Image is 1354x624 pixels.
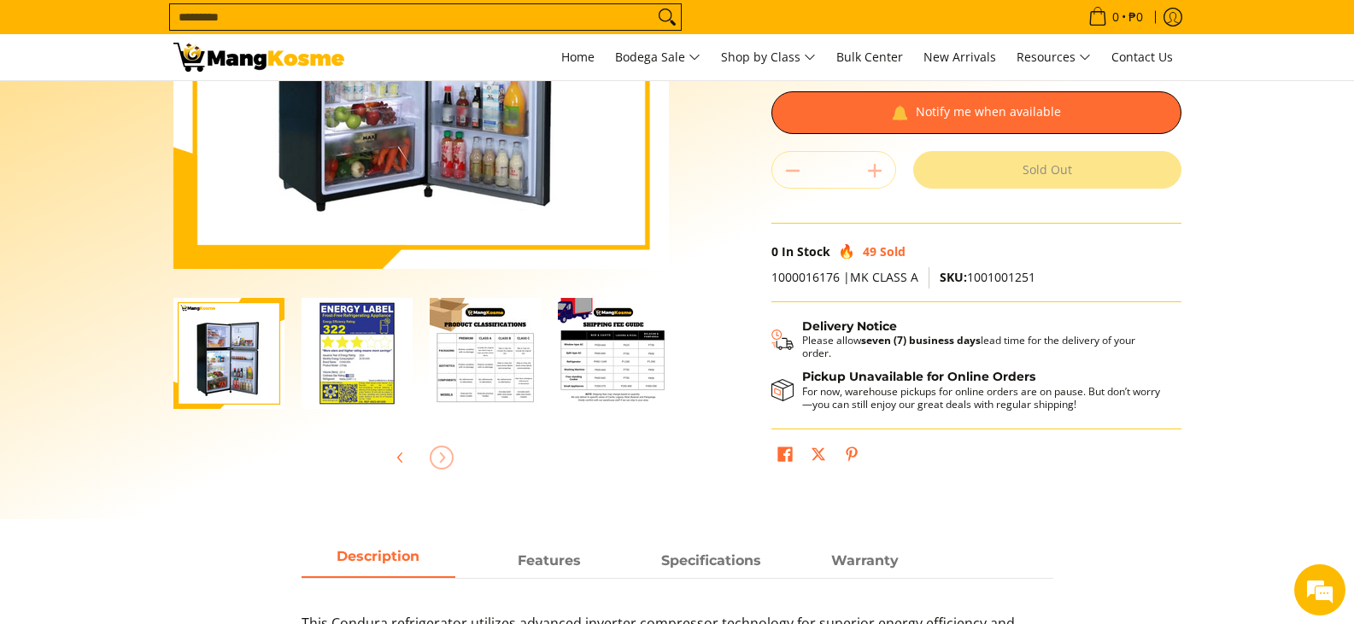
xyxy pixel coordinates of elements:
[1103,34,1181,80] a: Contact Us
[1083,8,1148,26] span: •
[940,269,967,285] span: SKU:
[280,9,321,50] div: Minimize live chat window
[615,47,700,68] span: Bodega Sale
[771,319,1164,360] button: Shipping & Delivery
[472,545,626,578] a: Description 1
[302,298,413,409] img: Condura 8.2 Cu.Ft. No Frost, Top Freezer Inverter Refrigerator, Midnight Slate Gray CTF88i (Class...
[880,243,906,260] span: Sold
[863,243,876,260] span: 49
[831,552,899,569] strong: Warranty
[382,439,419,476] button: Previous
[607,34,709,80] a: Bodega Sale
[840,442,864,471] a: Pin on Pinterest
[1110,11,1122,23] span: 0
[940,269,1035,285] span: 1001001251
[661,552,761,569] strong: Specifications
[635,545,788,578] a: Description 2
[802,385,1164,411] p: For now, warehouse pickups for online orders are on pause. But don’t worry—you can still enjoy ou...
[721,47,816,68] span: Shop by Class
[173,298,284,409] img: Condura 8.2 Cu.Ft. No Frost, Top Freezer Inverter Refrigerator, Midnight Slate Gray CTF88i (Class...
[915,34,1005,80] a: New Arrivals
[89,96,287,118] div: Chat with us now
[923,49,996,65] span: New Arrivals
[836,49,903,65] span: Bulk Center
[802,369,1035,384] strong: Pickup Unavailable for Online Orders
[302,545,455,578] a: Description
[802,318,897,334] strong: Delivery Notice
[430,298,541,409] img: Condura 8.2 Cu.Ft. No Frost, Top Freezer Inverter Refrigerator, Midnight Slate Gray CTF88i (Class...
[558,298,669,409] img: Condura 8.2 Cu.Ft. No Frost, Top Freezer Inverter Refrigerator, Midnight Slate Gray CTF88i (Class...
[561,49,595,65] span: Home
[518,552,581,569] strong: Features
[712,34,824,80] a: Shop by Class
[1126,11,1146,23] span: ₱0
[806,442,830,471] a: Post on X
[771,243,778,260] span: 0
[173,43,344,72] img: Condura 8.2 Cu.Ft. No Frost, Top Freezer Inverter Refrigerator, Midnig | Mang Kosme
[99,197,236,370] span: We're online!
[9,430,325,490] textarea: Type your message and hit 'Enter'
[1017,47,1091,68] span: Resources
[553,34,603,80] a: Home
[1008,34,1099,80] a: Resources
[788,545,942,578] a: Description 3
[802,334,1164,359] p: Please allow lead time for the delivery of your order.
[654,4,681,30] button: Search
[1111,49,1173,65] span: Contact Us
[771,269,918,285] span: 1000016176 |MK CLASS A
[361,34,1181,80] nav: Main Menu
[773,442,797,471] a: Share on Facebook
[302,545,455,576] span: Description
[861,333,981,347] strong: seven (7) business days
[782,243,830,260] span: In Stock
[828,34,911,80] a: Bulk Center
